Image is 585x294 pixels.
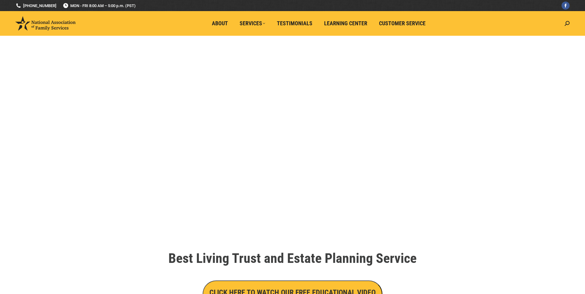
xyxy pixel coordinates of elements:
[212,20,228,27] span: About
[320,18,372,29] a: Learning Center
[277,20,312,27] span: Testimonials
[63,3,136,9] span: MON - FRI 8:00 AM – 5:00 p.m. (PST)
[375,18,430,29] a: Customer Service
[120,251,465,265] h1: Best Living Trust and Estate Planning Service
[324,20,367,27] span: Learning Center
[240,20,265,27] span: Services
[15,3,56,9] a: [PHONE_NUMBER]
[562,2,570,10] a: Facebook page opens in new window
[379,20,426,27] span: Customer Service
[208,18,232,29] a: About
[15,16,76,31] img: National Association of Family Services
[273,18,317,29] a: Testimonials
